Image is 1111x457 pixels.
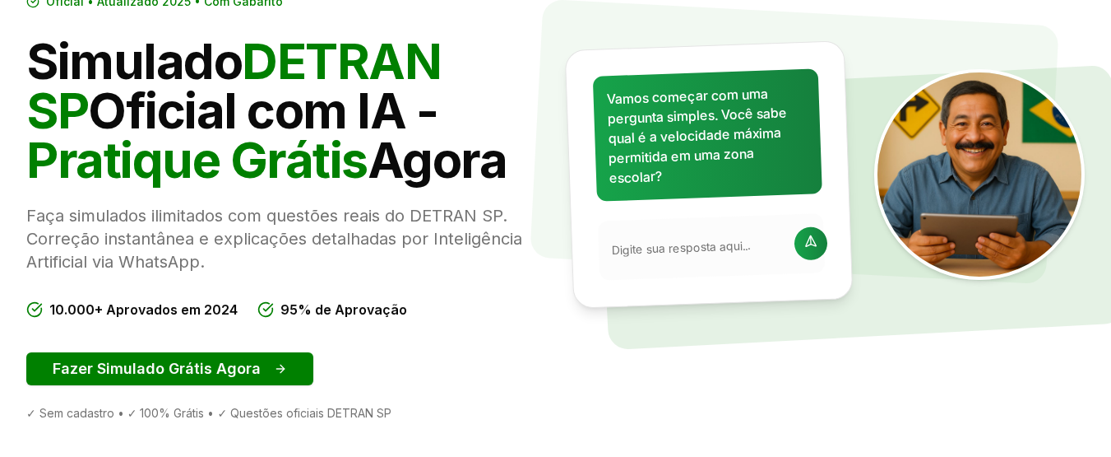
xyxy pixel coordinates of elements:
span: 95% de Aprovação [280,300,407,319]
span: DETRAN SP [26,31,441,140]
span: 10.000+ Aprovados em 2024 [49,300,238,319]
button: Fazer Simulado Grátis Agora [26,352,313,385]
input: Digite sua resposta aqui... [611,236,785,259]
p: Vamos começar com uma pergunta simples. Você sabe qual é a velocidade máxima permitida em uma zon... [606,82,808,188]
h1: Simulado Oficial com IA - Agora [26,36,543,184]
span: Pratique Grátis [26,130,368,189]
img: Tio Trânsito [874,69,1085,280]
p: Faça simulados ilimitados com questões reais do DETRAN SP. Correção instantânea e explicações det... [26,204,543,273]
div: ✓ Sem cadastro • ✓ 100% Grátis • ✓ Questões oficiais DETRAN SP [26,405,543,422]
